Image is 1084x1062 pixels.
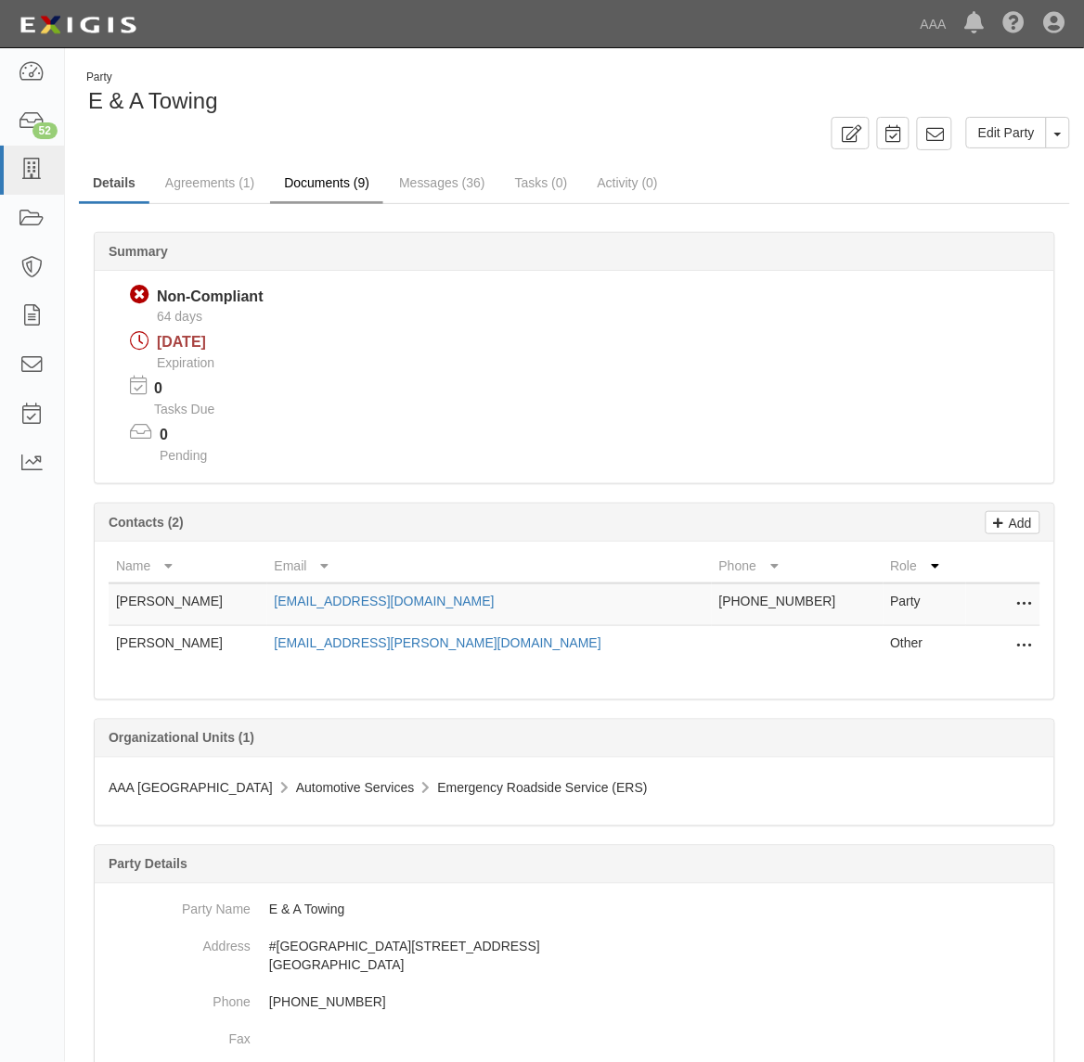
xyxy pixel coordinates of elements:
[102,984,251,1012] dt: Phone
[86,70,218,85] div: Party
[884,583,967,626] td: Party
[712,549,884,583] th: Phone
[32,122,58,139] div: 52
[130,286,149,305] i: Non-Compliant
[966,117,1047,148] a: Edit Party
[151,164,268,201] a: Agreements (1)
[267,549,712,583] th: Email
[160,425,230,446] p: 0
[102,1021,251,1049] dt: Fax
[102,891,1047,928] dd: E & A Towing
[79,164,149,204] a: Details
[109,549,267,583] th: Name
[884,549,967,583] th: Role
[157,287,264,308] div: Non-Compliant
[157,334,206,350] span: [DATE]
[109,781,273,796] span: AAA [GEOGRAPHIC_DATA]
[102,928,251,956] dt: Address
[1004,512,1032,533] p: Add
[296,781,415,796] span: Automotive Services
[88,88,218,113] span: E & A Towing
[501,164,582,201] a: Tasks (0)
[154,402,214,416] span: Tasks Due
[437,781,647,796] span: Emergency Roadside Service (ERS)
[109,731,254,746] b: Organizational Units (1)
[102,891,251,919] dt: Party Name
[102,928,1047,984] dd: #[GEOGRAPHIC_DATA][STREET_ADDRESS] [GEOGRAPHIC_DATA]
[154,378,238,400] p: 0
[157,309,202,324] span: Since 07/17/2025
[275,594,495,608] a: [EMAIL_ADDRESS][DOMAIN_NAME]
[986,511,1040,534] a: Add
[157,355,214,370] span: Expiration
[275,635,601,650] a: [EMAIL_ADDRESS][PERSON_NAME][DOMAIN_NAME]
[109,244,168,259] b: Summary
[712,583,884,626] td: [PHONE_NUMBER]
[270,164,383,204] a: Documents (9)
[884,625,967,667] td: Other
[109,857,187,872] b: Party Details
[911,6,956,43] a: AAA
[102,984,1047,1021] dd: [PHONE_NUMBER]
[584,164,672,201] a: Activity (0)
[160,448,207,463] span: Pending
[109,515,184,530] b: Contacts (2)
[109,583,267,626] td: [PERSON_NAME]
[385,164,499,201] a: Messages (36)
[79,70,1070,117] div: E & A Towing
[1003,13,1026,35] i: Help Center - Complianz
[14,8,142,42] img: logo-5460c22ac91f19d4615b14bd174203de0afe785f0fc80cf4dbbc73dc1793850b.png
[109,625,267,667] td: [PERSON_NAME]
